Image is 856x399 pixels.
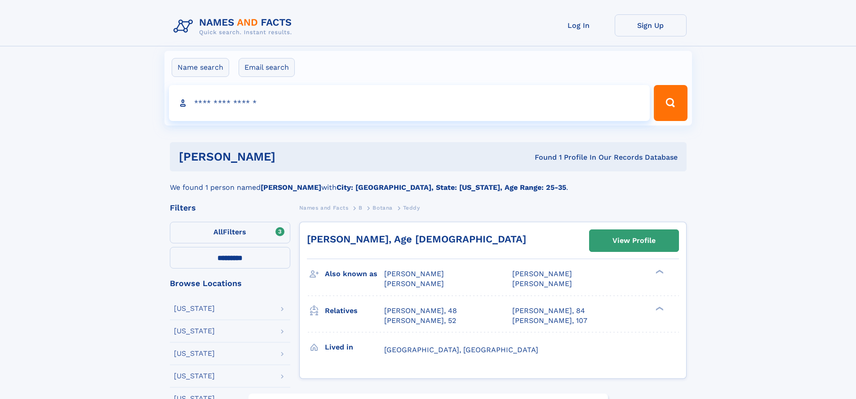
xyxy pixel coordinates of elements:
[325,266,384,282] h3: Also known as
[239,58,295,77] label: Email search
[653,305,664,311] div: ❯
[307,233,526,245] a: [PERSON_NAME], Age [DEMOGRAPHIC_DATA]
[512,306,585,316] a: [PERSON_NAME], 84
[512,316,587,326] a: [PERSON_NAME], 107
[403,205,420,211] span: Teddy
[654,85,687,121] button: Search Button
[174,305,215,312] div: [US_STATE]
[512,269,572,278] span: [PERSON_NAME]
[170,222,290,243] label: Filters
[405,152,678,162] div: Found 1 Profile In Our Records Database
[170,14,299,39] img: Logo Names and Facts
[325,303,384,318] h3: Relatives
[384,316,456,326] a: [PERSON_NAME], 52
[169,85,650,121] input: search input
[170,279,290,287] div: Browse Locations
[612,230,656,251] div: View Profile
[174,327,215,335] div: [US_STATE]
[384,269,444,278] span: [PERSON_NAME]
[615,14,687,36] a: Sign Up
[373,202,393,213] a: Botana
[543,14,615,36] a: Log In
[373,205,393,211] span: Botana
[213,228,223,236] span: All
[174,372,215,380] div: [US_STATE]
[170,171,687,193] div: We found 1 person named with .
[653,269,664,275] div: ❯
[384,306,457,316] a: [PERSON_NAME], 48
[174,350,215,357] div: [US_STATE]
[261,183,321,192] b: [PERSON_NAME]
[172,58,229,77] label: Name search
[170,204,290,212] div: Filters
[299,202,349,213] a: Names and Facts
[590,230,679,251] a: View Profile
[337,183,566,192] b: City: [GEOGRAPHIC_DATA], State: [US_STATE], Age Range: 25-35
[325,340,384,355] h3: Lived in
[384,345,538,354] span: [GEOGRAPHIC_DATA], [GEOGRAPHIC_DATA]
[359,202,363,213] a: B
[179,151,405,162] h1: [PERSON_NAME]
[359,205,363,211] span: B
[512,279,572,288] span: [PERSON_NAME]
[384,279,444,288] span: [PERSON_NAME]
